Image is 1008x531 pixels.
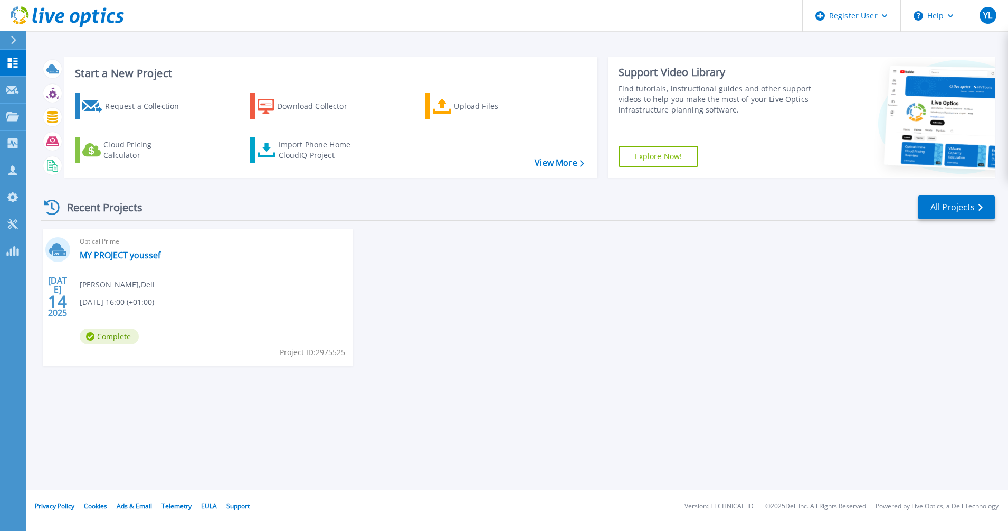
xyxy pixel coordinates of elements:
a: Privacy Policy [35,501,74,510]
a: Cookies [84,501,107,510]
a: Download Collector [250,93,368,119]
li: © 2025 Dell Inc. All Rights Reserved [765,503,866,510]
div: Request a Collection [105,96,189,117]
a: View More [535,158,584,168]
a: All Projects [918,195,995,219]
a: EULA [201,501,217,510]
span: Optical Prime [80,236,347,247]
a: Telemetry [161,501,192,510]
a: Support [226,501,250,510]
div: Support Video Library [619,66,816,79]
div: Upload Files [454,96,538,117]
span: YL [983,11,992,20]
span: [DATE] 16:00 (+01:00) [80,296,154,308]
a: MY PROJECT youssef [80,250,160,260]
a: Upload Files [425,93,543,119]
li: Powered by Live Optics, a Dell Technology [876,503,999,510]
span: Complete [80,329,139,344]
a: Ads & Email [117,501,152,510]
div: Import Phone Home CloudIQ Project [279,139,361,161]
div: Find tutorials, instructional guides and other support videos to help you make the most of your L... [619,83,816,115]
div: Recent Projects [41,194,157,220]
div: Cloud Pricing Calculator [103,139,188,161]
a: Explore Now! [619,146,699,167]
span: [PERSON_NAME] , Dell [80,279,155,291]
div: Download Collector [277,96,362,117]
li: Version: [TECHNICAL_ID] [684,503,756,510]
a: Request a Collection [75,93,193,119]
span: 14 [48,297,67,306]
a: Cloud Pricing Calculator [75,137,193,163]
div: [DATE] 2025 [47,277,68,316]
h3: Start a New Project [75,68,584,79]
span: Project ID: 2975525 [280,347,345,358]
